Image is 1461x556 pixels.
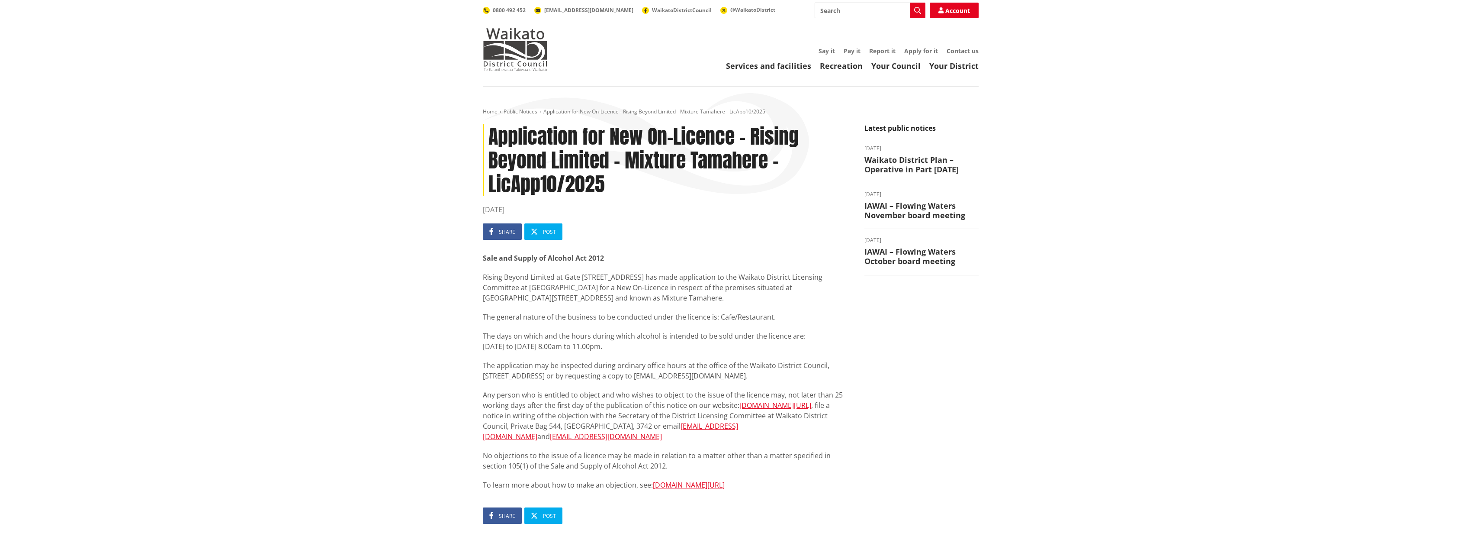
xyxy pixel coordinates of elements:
[483,312,851,322] p: The general nature of the business to be conducted under the licence is: Cafe/Restaurant.
[642,6,712,14] a: WaikatoDistrictCouncil
[483,253,851,490] div: To learn more about how to make an objection, see:
[493,6,526,14] span: 0800 492 452
[483,28,548,71] img: Waikato District Council - Te Kaunihera aa Takiwaa o Waikato
[483,331,851,352] p: The days on which and the hours during which alcohol is intended to be sold under the licence are...
[844,47,861,55] a: Pay it
[543,512,556,520] span: Post
[730,6,775,13] span: @WaikatoDistrict
[820,61,863,71] a: Recreation
[739,401,811,410] a: [DOMAIN_NAME][URL]
[652,6,712,14] span: WaikatoDistrictCouncil
[869,47,896,55] a: Report it
[726,61,811,71] a: Services and facilities
[544,6,633,14] span: [EMAIL_ADDRESS][DOMAIN_NAME]
[864,146,979,174] a: [DATE] Waikato District Plan – Operative in Part [DATE]
[499,512,515,520] span: Share
[504,108,537,115] a: Public Notices
[864,247,979,266] h3: IAWAI – Flowing Waters October board meeting
[864,146,979,151] time: [DATE]
[483,508,522,524] a: Share
[864,238,979,243] time: [DATE]
[483,6,526,14] a: 0800 492 452
[483,253,604,263] strong: Sale and Supply of Alcohol Act 2012
[483,360,851,381] p: The application may be inspected during ordinary office hours at the office of the Waikato Distri...
[483,272,851,303] p: Rising Beyond Limited at Gate [STREET_ADDRESS] has made application to the Waikato District Licen...
[947,47,979,55] a: Contact us
[499,228,515,236] span: Share
[864,238,979,266] a: [DATE] IAWAI – Flowing Waters October board meeting
[653,480,725,490] a: [DOMAIN_NAME][URL]
[483,223,522,240] a: Share
[871,61,921,71] a: Your Council
[543,108,765,115] span: Application for New On-Licence - Rising Beyond Limited - Mixture Tamahere - LicApp10/2025
[929,61,979,71] a: Your District
[483,204,851,215] time: [DATE]
[483,124,851,196] h1: Application for New On-Licence - Rising Beyond Limited - Mixture Tamahere - LicApp10/2025
[864,201,979,220] h3: IAWAI – Flowing Waters November board meeting
[864,155,979,174] h3: Waikato District Plan – Operative in Part [DATE]
[930,3,979,18] a: Account
[720,6,775,13] a: @WaikatoDistrict
[904,47,938,55] a: Apply for it
[864,192,979,220] a: [DATE] IAWAI – Flowing Waters November board meeting
[483,450,851,471] p: No objections to the issue of a licence may be made in relation to a matter other than a matter s...
[550,432,662,441] a: [EMAIL_ADDRESS][DOMAIN_NAME]
[864,124,979,137] h5: Latest public notices
[483,421,738,441] a: [EMAIL_ADDRESS][DOMAIN_NAME]
[864,192,979,197] time: [DATE]
[524,223,562,240] a: Post
[819,47,835,55] a: Say it
[534,6,633,14] a: [EMAIL_ADDRESS][DOMAIN_NAME]
[815,3,925,18] input: Search input
[483,390,851,442] p: Any person who is entitled to object and who wishes to object to the issue of the licence may, no...
[543,228,556,236] span: Post
[524,508,562,524] a: Post
[483,108,498,115] a: Home
[483,108,979,116] nav: breadcrumb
